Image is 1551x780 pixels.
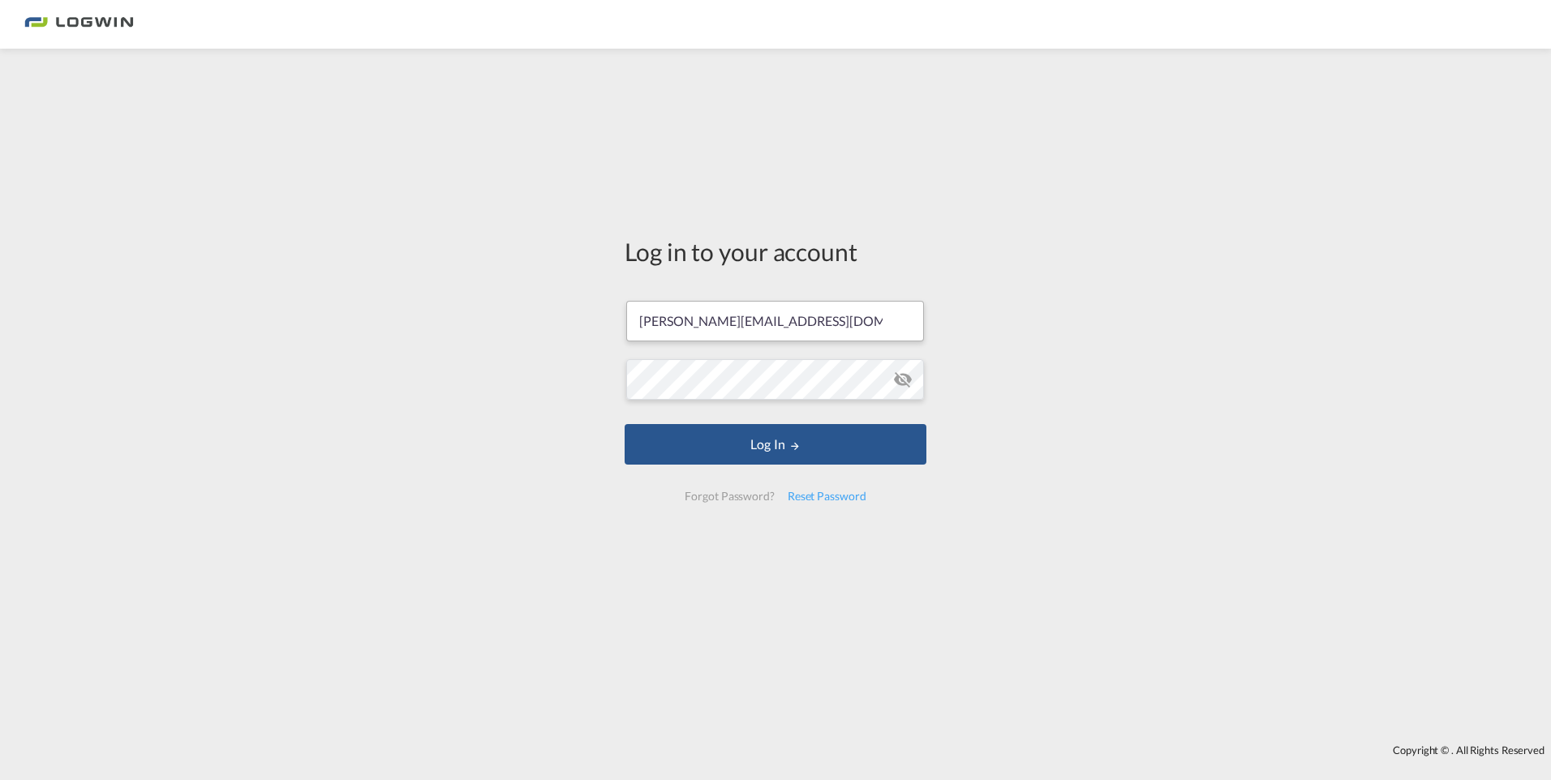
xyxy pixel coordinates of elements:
button: LOGIN [625,424,926,465]
div: Forgot Password? [678,482,780,511]
div: Reset Password [781,482,873,511]
input: Enter email/phone number [626,301,924,341]
div: Log in to your account [625,234,926,268]
md-icon: icon-eye-off [893,370,913,389]
img: bc73a0e0d8c111efacd525e4c8ad7d32.png [24,6,134,43]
